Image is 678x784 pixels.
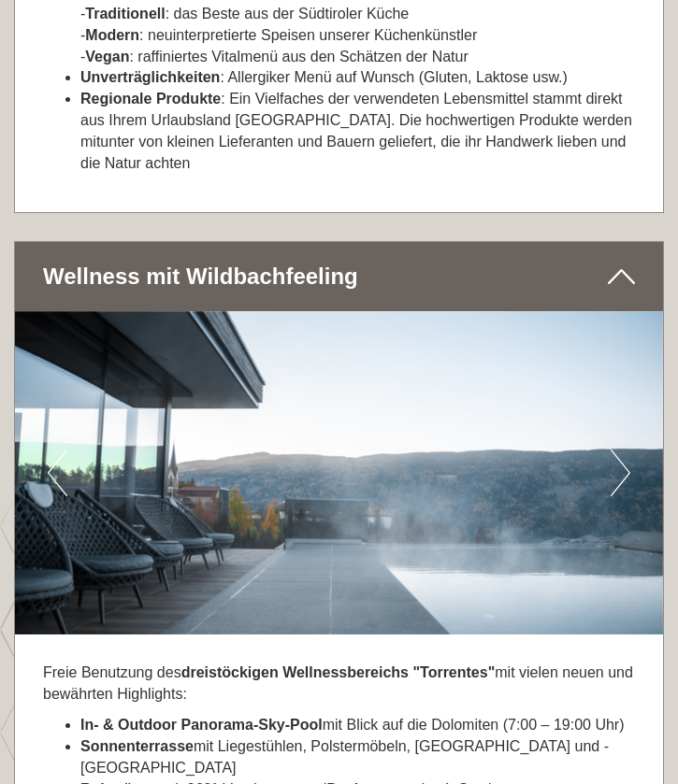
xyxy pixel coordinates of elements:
p: Freie Benutzung des mit vielen neuen und bewährten Highlights: [43,663,635,706]
li: : Ein Vielfaches der verwendeten Lebensmittel stammt direkt aus Ihrem Urlaubsland [GEOGRAPHIC_DAT... [80,89,635,174]
strong: Vegan [85,49,129,64]
button: Next [611,449,630,496]
strong: Regionale Produkte [80,91,221,107]
strong: dreistöckigen Wellnessbereichs "Torrentes" [181,664,496,680]
strong: Unverträglichkeiten [80,69,220,85]
li: mit Blick auf die Dolomiten (7:00 – 19:00 Uhr) [80,715,635,736]
button: Previous [48,449,67,496]
li: mit Liegestühlen, Polstermöbeln, [GEOGRAPHIC_DATA] und -[GEOGRAPHIC_DATA] [80,736,635,779]
strong: Traditionell [85,6,165,21]
strong: In- & Outdoor Panorama-Sky-Pool [80,717,323,733]
strong: Modern [85,27,139,43]
li: : Allergiker Menü auf Wunsch (Gluten, Laktose usw.) [80,67,635,89]
div: Wellness mit Wildbachfeeling [15,242,663,311]
strong: Sonnenterrasse [80,738,194,754]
